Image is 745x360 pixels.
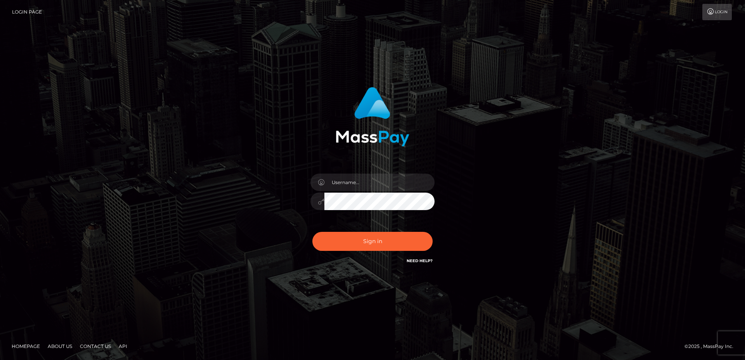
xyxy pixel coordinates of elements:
a: Login Page [12,4,42,20]
img: MassPay Login [336,87,409,146]
a: Login [702,4,732,20]
a: About Us [45,340,75,352]
a: Contact Us [77,340,114,352]
input: Username... [324,174,435,191]
a: Need Help? [407,258,433,263]
a: Homepage [9,340,43,352]
div: © 2025 , MassPay Inc. [684,342,739,351]
a: API [116,340,130,352]
button: Sign in [312,232,433,251]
